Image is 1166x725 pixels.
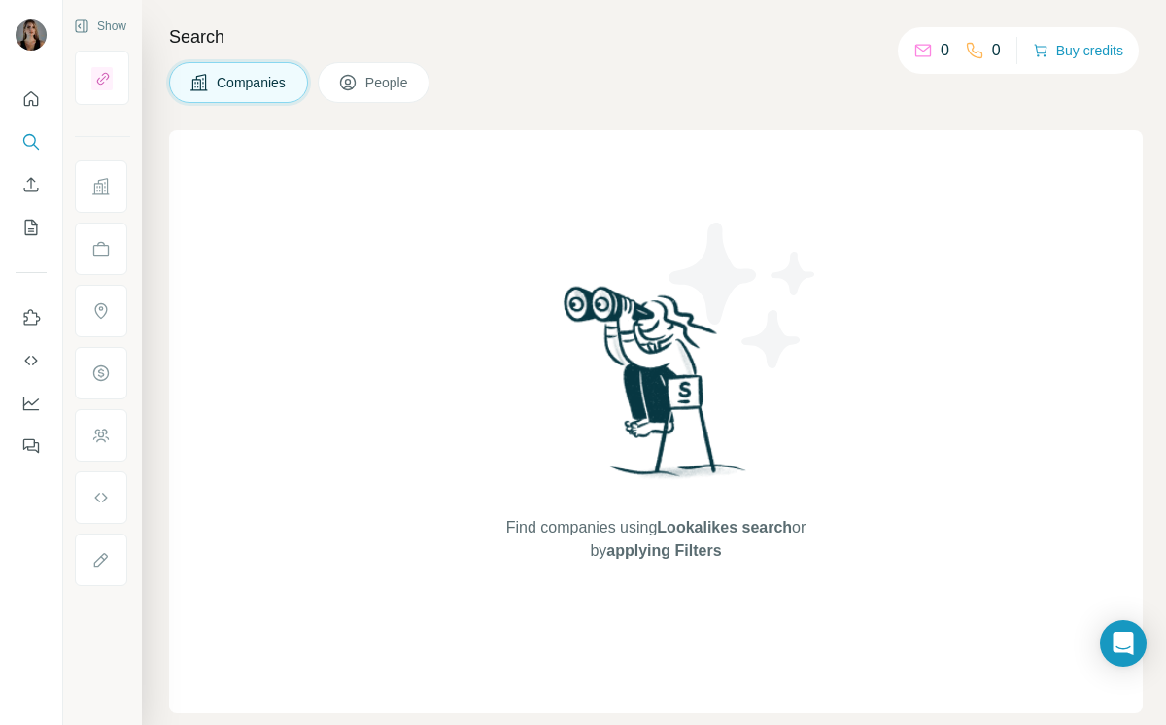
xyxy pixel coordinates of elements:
button: Feedback [16,429,47,464]
button: Dashboard [16,386,47,421]
img: Avatar [16,19,47,51]
img: Surfe Illustration - Stars [656,208,831,383]
p: 0 [941,39,949,62]
span: Companies [217,73,288,92]
div: Open Intercom Messenger [1100,620,1147,667]
button: Use Surfe API [16,343,47,378]
button: Search [16,124,47,159]
button: Show [60,12,140,41]
span: Find companies using or by [500,516,811,563]
span: People [365,73,410,92]
button: Quick start [16,82,47,117]
h4: Search [169,23,1143,51]
img: Surfe Illustration - Woman searching with binoculars [555,281,757,498]
button: Buy credits [1033,37,1123,64]
button: My lists [16,210,47,245]
span: applying Filters [606,542,721,559]
p: 0 [992,39,1001,62]
button: Enrich CSV [16,167,47,202]
button: Use Surfe on LinkedIn [16,300,47,335]
span: Lookalikes search [657,519,792,535]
